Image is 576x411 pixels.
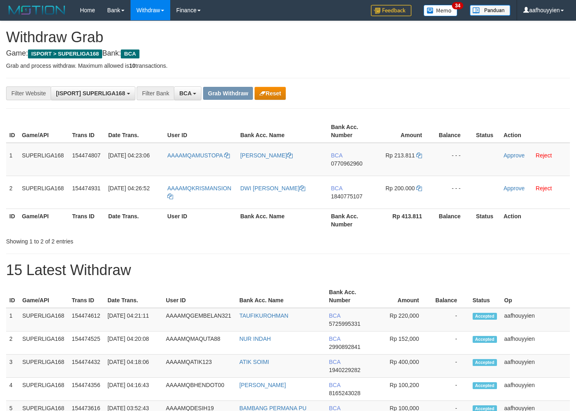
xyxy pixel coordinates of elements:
[104,355,163,378] td: [DATE] 04:18:06
[473,336,497,343] span: Accepted
[129,62,135,69] strong: 10
[501,331,570,355] td: aafhouyyien
[328,209,376,232] th: Bank Acc. Number
[69,355,104,378] td: 154474432
[385,152,415,159] span: Rp 213.811
[167,152,230,159] a: AAAAMQAMUSTOPA
[329,390,361,396] span: Copy 8165243028 to clipboard
[500,209,570,232] th: Action
[452,2,463,9] span: 34
[6,308,19,331] td: 1
[431,331,469,355] td: -
[19,120,69,143] th: Game/API
[431,308,469,331] td: -
[105,120,164,143] th: Date Trans.
[19,331,69,355] td: SUPERLIGA168
[473,120,500,143] th: Status
[69,285,104,308] th: Trans ID
[329,382,340,388] span: BCA
[164,209,237,232] th: User ID
[239,359,269,365] a: ATIK SOIMI
[416,185,422,192] a: Copy 200000 to clipboard
[203,87,253,100] button: Grab Withdraw
[536,152,552,159] a: Reject
[501,285,570,308] th: Op
[167,185,231,192] span: AAAAMQKRISMANSION
[19,308,69,331] td: SUPERLIGA168
[28,49,102,58] span: ISPORT > SUPERLIGA168
[69,308,104,331] td: 154474612
[255,87,286,100] button: Reset
[434,176,473,209] td: - - -
[6,285,19,308] th: ID
[6,331,19,355] td: 2
[501,355,570,378] td: aafhouyyien
[431,355,469,378] td: -
[431,285,469,308] th: Balance
[104,331,163,355] td: [DATE] 04:20:08
[431,378,469,401] td: -
[6,29,570,45] h1: Withdraw Grab
[174,86,201,100] button: BCA
[329,312,340,319] span: BCA
[236,285,325,308] th: Bank Acc. Name
[108,152,150,159] span: [DATE] 04:23:06
[19,355,69,378] td: SUPERLIGA168
[6,120,19,143] th: ID
[6,49,570,58] h4: Game: Bank:
[371,5,411,16] img: Feedback.jpg
[72,185,101,192] span: 154474931
[500,120,570,143] th: Action
[137,86,174,100] div: Filter Bank
[163,308,236,331] td: AAAAMQGEMBELAN321
[385,185,415,192] span: Rp 200.000
[6,355,19,378] td: 3
[237,120,328,143] th: Bank Acc. Name
[473,209,500,232] th: Status
[6,378,19,401] td: 4
[329,359,340,365] span: BCA
[470,5,510,16] img: panduan.png
[536,185,552,192] a: Reject
[19,378,69,401] td: SUPERLIGA168
[329,367,361,373] span: Copy 1940229282 to clipboard
[469,285,501,308] th: Status
[104,308,163,331] td: [DATE] 04:21:11
[239,312,288,319] a: TAUFIKUROHMAN
[239,336,271,342] a: NUR INDAH
[163,355,236,378] td: AAAAMQATIK123
[51,86,135,100] button: [ISPORT] SUPERLIGA168
[240,185,305,192] a: DWI [PERSON_NAME]
[328,120,376,143] th: Bank Acc. Number
[104,285,163,308] th: Date Trans.
[69,120,105,143] th: Trans ID
[473,359,497,366] span: Accepted
[108,185,150,192] span: [DATE] 04:26:52
[69,331,104,355] td: 154474525
[69,209,105,232] th: Trans ID
[163,285,236,308] th: User ID
[374,331,431,355] td: Rp 152,000
[240,152,293,159] a: [PERSON_NAME]
[167,152,223,159] span: AAAAMQAMUSTOPA
[72,152,101,159] span: 154474807
[239,382,286,388] a: [PERSON_NAME]
[163,331,236,355] td: AAAAMQMAQUTA88
[331,152,342,159] span: BCA
[376,209,434,232] th: Rp 413.811
[6,176,19,209] td: 2
[329,344,361,350] span: Copy 2990892841 to clipboard
[503,185,525,192] a: Approve
[501,378,570,401] td: aafhouyyien
[6,86,51,100] div: Filter Website
[473,382,497,389] span: Accepted
[329,336,340,342] span: BCA
[6,209,19,232] th: ID
[416,152,422,159] a: Copy 213811 to clipboard
[167,185,231,200] a: AAAAMQKRISMANSION
[69,378,104,401] td: 154474356
[376,120,434,143] th: Amount
[19,176,69,209] td: SUPERLIGA168
[331,193,362,200] span: Copy 1840775107 to clipboard
[424,5,458,16] img: Button%20Memo.svg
